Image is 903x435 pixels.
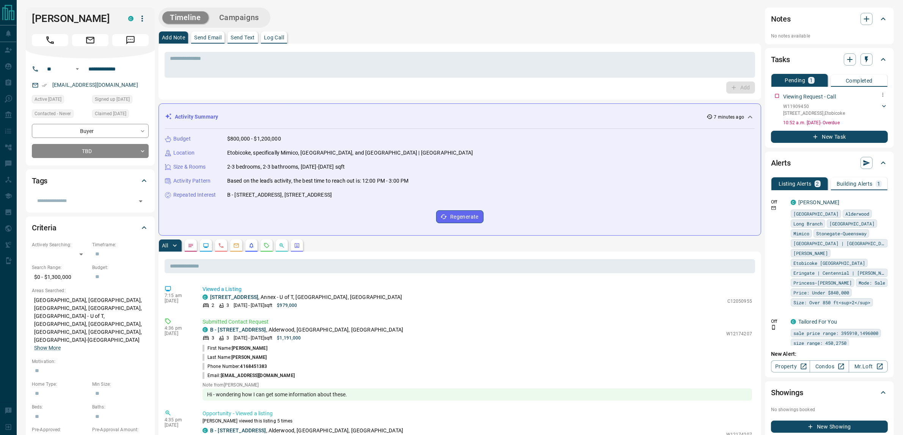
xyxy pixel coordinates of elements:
a: [EMAIL_ADDRESS][DOMAIN_NAME] [52,82,138,88]
span: Mode: Sale [859,279,885,286]
p: Min Size: [92,381,149,388]
p: [STREET_ADDRESS] , Etobicoke [783,110,845,117]
p: Add Note [162,35,185,40]
p: Off [771,318,786,325]
svg: Push Notification Only [771,325,776,330]
button: New Showing [771,421,888,433]
h2: Notes [771,13,791,25]
svg: Requests [264,243,270,249]
p: [GEOGRAPHIC_DATA], [GEOGRAPHIC_DATA], [GEOGRAPHIC_DATA], [GEOGRAPHIC_DATA], [GEOGRAPHIC_DATA] - U... [32,294,149,354]
a: [PERSON_NAME] [798,199,840,205]
svg: Lead Browsing Activity [203,243,209,249]
p: Note from [PERSON_NAME] [203,382,752,388]
p: 4:36 pm [165,325,191,331]
span: [PERSON_NAME] [231,355,267,360]
span: [EMAIL_ADDRESS][DOMAIN_NAME] [221,373,295,378]
h2: Criteria [32,222,57,234]
h2: Tags [32,175,47,187]
p: Beds: [32,404,88,410]
div: condos.ca [203,428,208,433]
p: $1,191,000 [277,335,301,341]
p: C12050955 [727,298,752,305]
span: Signed up [DATE] [95,95,130,103]
span: Long Branch [793,220,823,227]
p: Budget [173,135,191,143]
p: Location [173,149,195,157]
span: Contacted - Never [35,110,71,117]
p: [DATE] [165,331,191,336]
h2: Showings [771,386,803,399]
p: Opportunity - Viewed a listing [203,410,752,418]
div: Notes [771,10,888,28]
span: [GEOGRAPHIC_DATA] [829,220,875,227]
span: Active [DATE] [35,95,61,103]
div: condos.ca [791,319,796,324]
button: Open [135,196,146,207]
p: $800,000 - $1,200,000 [227,135,281,143]
a: B - [STREET_ADDRESS] [210,327,266,333]
p: Search Range: [32,264,88,271]
p: Budget: [92,264,149,271]
p: Viewed a Listing [203,285,752,293]
p: Motivation: [32,358,149,365]
p: Repeated Interest [173,191,216,199]
span: Alderwood [845,210,869,217]
svg: Email Verified [42,83,47,88]
svg: Agent Actions [294,243,300,249]
span: Message [112,34,149,46]
p: $0 - $1,300,000 [32,271,88,283]
p: [PERSON_NAME] viewed this listing 5 times [203,418,752,424]
span: [GEOGRAPHIC_DATA] | [GEOGRAPHIC_DATA] [793,239,885,247]
span: Mimico [793,230,809,237]
div: Buyer [32,124,149,138]
p: Activity Summary [175,113,218,121]
p: 2 [816,181,819,186]
a: Condos [810,360,849,372]
a: Property [771,360,810,372]
p: $979,000 [277,302,297,309]
p: , Annex - U of T, [GEOGRAPHIC_DATA], [GEOGRAPHIC_DATA] [210,293,402,301]
div: Mon Jan 15 2024 [92,110,149,120]
div: Sat Aug 16 2025 [32,95,88,106]
p: 1 [877,181,880,186]
h2: Tasks [771,53,790,66]
p: Etobicoke, specifically Mimico, [GEOGRAPHIC_DATA], and [GEOGRAPHIC_DATA] | [GEOGRAPHIC_DATA] [227,149,473,157]
p: Pre-Approved: [32,426,88,433]
svg: Listing Alerts [248,243,254,249]
div: Tags [32,172,149,190]
div: Activity Summary7 minutes ago [165,110,755,124]
p: New Alert: [771,350,888,358]
span: Email [72,34,108,46]
button: Open [73,64,82,74]
h1: [PERSON_NAME] [32,13,117,25]
p: Pre-Approval Amount: [92,426,149,433]
p: Listing Alerts [779,181,812,186]
p: 3 [226,302,229,309]
span: Princess-[PERSON_NAME] [793,279,852,286]
button: Regenerate [436,210,484,223]
p: Last Name: [203,354,267,361]
button: Show More [34,344,61,352]
svg: Opportunities [279,243,285,249]
span: Call [32,34,68,46]
span: sale price range: 395910,1496000 [793,329,878,337]
p: 3 [226,335,229,341]
p: Completed [846,78,873,83]
p: 1 [810,78,813,83]
div: condos.ca [128,16,133,21]
p: Home Type: [32,381,88,388]
p: [DATE] [165,298,191,304]
p: No notes available [771,33,888,39]
p: No showings booked [771,406,888,413]
p: Building Alerts [837,181,873,186]
p: Baths: [92,404,149,410]
div: condos.ca [791,200,796,205]
div: W11909450[STREET_ADDRESS],Etobicoke [783,102,888,118]
p: Send Email [194,35,221,40]
p: Submitted Contact Request [203,318,752,326]
p: Viewing Request - Call [783,93,836,101]
h2: Alerts [771,157,791,169]
svg: Notes [188,243,194,249]
span: Stonegate-Queensway [816,230,867,237]
div: Alerts [771,154,888,172]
